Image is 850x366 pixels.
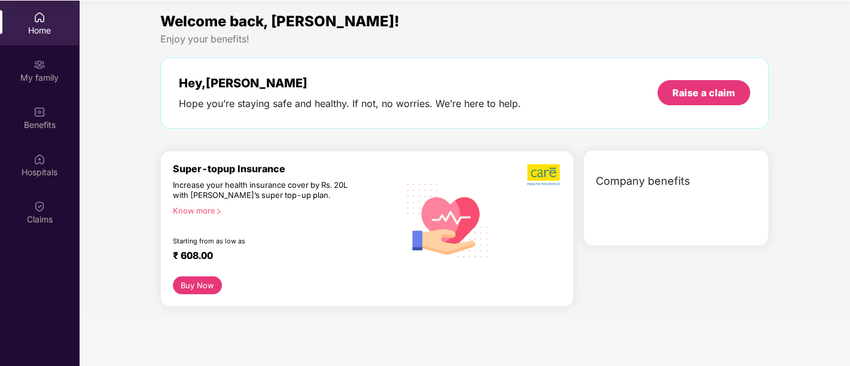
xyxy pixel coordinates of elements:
span: right [215,208,222,215]
img: svg+xml;base64,PHN2ZyBpZD0iQmVuZWZpdHMiIHhtbG5zPSJodHRwOi8vd3d3LnczLm9yZy8yMDAwL3N2ZyIgd2lkdGg9Ij... [33,106,45,118]
div: ₹ 608.00 [173,250,388,264]
div: Raise a claim [672,86,735,99]
img: svg+xml;base64,PHN2ZyBpZD0iSG9zcGl0YWxzIiB4bWxucz0iaHR0cDovL3d3dy53My5vcmcvMjAwMC9zdmciIHdpZHRoPS... [33,153,45,165]
div: Super-topup Insurance [173,163,400,175]
img: b5dec4f62d2307b9de63beb79f102df3.png [527,163,561,186]
img: svg+xml;base64,PHN2ZyB4bWxucz0iaHR0cDovL3d3dy53My5vcmcvMjAwMC9zdmciIHhtbG5zOnhsaW5rPSJodHRwOi8vd3... [399,170,496,269]
div: Enjoy your benefits! [160,33,769,45]
button: Buy Now [173,276,222,294]
img: svg+xml;base64,PHN2ZyB3aWR0aD0iMjAiIGhlaWdodD0iMjAiIHZpZXdCb3g9IjAgMCAyMCAyMCIgZmlsbD0ibm9uZSIgeG... [33,59,45,71]
div: Increase your health insurance cover by Rs. 20L with [PERSON_NAME]’s super top-up plan. [173,180,348,200]
span: Company benefits [596,173,690,190]
div: Starting from as low as [173,237,349,245]
div: Know more [173,206,392,214]
span: Welcome back, [PERSON_NAME]! [160,13,400,30]
img: svg+xml;base64,PHN2ZyBpZD0iQ2xhaW0iIHhtbG5zPSJodHRwOi8vd3d3LnczLm9yZy8yMDAwL3N2ZyIgd2lkdGg9IjIwIi... [33,200,45,212]
div: Hope you’re staying safe and healthy. If not, no worries. We’re here to help. [179,97,521,110]
div: Hey, [PERSON_NAME] [179,76,521,90]
img: svg+xml;base64,PHN2ZyBpZD0iSG9tZSIgeG1sbnM9Imh0dHA6Ly93d3cudzMub3JnLzIwMDAvc3ZnIiB3aWR0aD0iMjAiIG... [33,11,45,23]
